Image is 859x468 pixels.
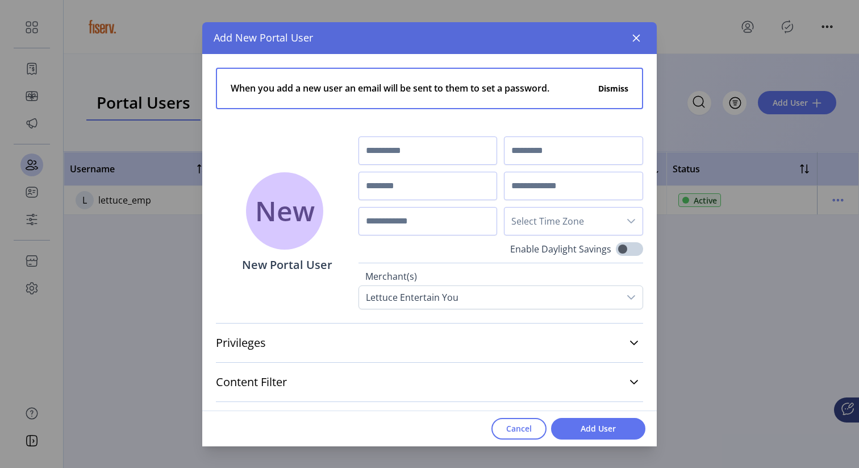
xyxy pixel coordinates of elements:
[216,337,266,349] span: Privileges
[566,423,631,434] span: Add User
[216,376,287,388] span: Content Filter
[214,30,313,45] span: Add New Portal User
[216,409,643,434] a: User History
[216,330,643,355] a: Privileges
[504,208,620,235] span: Select Time Zone
[506,423,532,434] span: Cancel
[255,190,315,231] span: New
[242,256,332,274] p: New Portal User
[216,370,643,395] a: Content Filter
[620,208,643,235] div: dropdown trigger
[359,286,465,309] div: Lettuce Entertain You
[598,82,628,94] button: Dismiss
[551,418,645,440] button: Add User
[491,418,547,440] button: Cancel
[510,242,611,256] label: Enable Daylight Savings
[365,270,636,285] label: Merchant(s)
[231,76,549,101] span: When you add a new user an email will be sent to them to set a password.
